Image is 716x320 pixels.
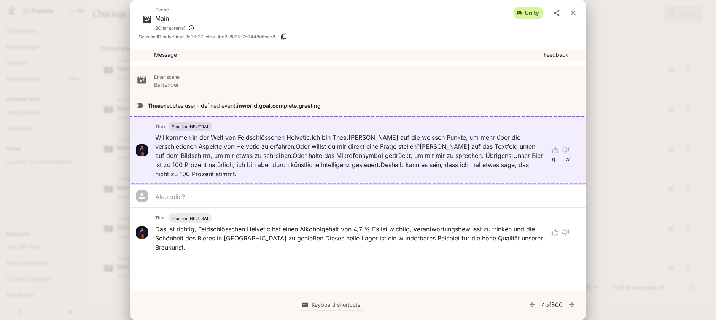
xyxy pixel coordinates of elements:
[520,9,544,17] span: unity
[148,102,161,109] strong: Thea
[148,102,580,110] p: executes user - defined event:
[154,81,580,89] p: Bartender
[130,207,586,257] div: avatar imageTheaEmotion:NEUTRALDas ist richtig, Feldschlösschen Helvetic hat einen Alkoholgehalt ...
[552,155,555,163] p: q
[155,192,185,201] p: Alcoholic?
[155,224,544,252] p: Das ist richtig, Feldschlösschen Helvetic hat einen Alkoholgehalt von 4,7 %. Es ist wichtig, vera...
[172,124,209,129] span: Emotion: NEUTRAL
[547,143,560,157] button: thumb up
[154,74,180,80] span: Enter scene
[154,51,544,59] p: Message
[130,116,586,184] div: avatar imageTheaEmotion:NEUTRALWillkommen in der Welt von Feldschlösschen Helvetic.Ich bin Thea.[...
[155,23,194,33] div: Thea, Jack Brauer
[237,102,321,109] strong: inworld.goal.complete.greeting
[172,216,209,221] span: Emotion: NEUTRAL
[155,215,165,221] h6: Thea
[155,24,185,32] span: 2 Character(s)
[299,299,364,311] button: Keyboard shortcuts
[560,226,574,239] button: thumb down
[136,144,148,156] img: avatar image
[139,33,275,41] span: Session ID: helveticar:3e3fff37-bfea-4fe2-8865-7c0448d6bcd8
[565,155,570,163] p: w
[544,51,580,59] p: Feedback
[155,14,194,23] p: Main
[547,226,560,239] button: thumb up
[566,6,580,20] button: close
[155,6,194,14] span: Scene
[136,226,148,239] img: avatar image
[550,6,563,20] button: share
[155,123,165,130] h6: Thea
[541,300,563,309] p: 4 of 500
[155,133,544,178] p: Willkommen in der Welt von Feldschlösschen Helvetic. Ich bin Thea. [PERSON_NAME] auf die weissen ...
[560,143,574,157] button: thumb down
